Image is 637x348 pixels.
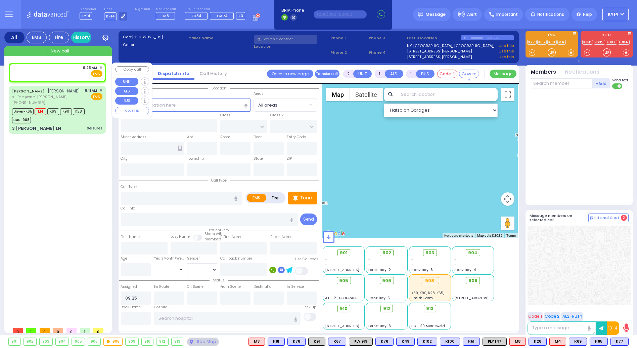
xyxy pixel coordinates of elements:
label: Floor [254,134,262,140]
button: Toggle fullscreen view [501,88,514,101]
span: members [204,237,222,242]
label: P First Name [220,234,242,240]
span: - [411,318,413,323]
div: BLS [590,338,608,346]
button: BUS [416,70,435,78]
div: K67 [328,338,346,346]
span: Sanz Bay-5 [368,296,390,301]
button: ALS-Rush [561,312,583,321]
span: BRIA Phone [281,7,304,13]
div: 902 [24,338,37,345]
span: - [325,285,327,291]
span: M4 [35,108,46,115]
span: 912 [383,305,391,312]
a: Call History [194,70,232,77]
div: K51 [463,338,480,346]
label: First Name [121,234,140,240]
div: Fire [49,32,69,43]
div: Seizures [87,126,102,131]
div: K81 [268,338,285,346]
label: Street Address [121,134,147,140]
a: [STREET_ADDRESS][PERSON_NAME] [407,48,472,54]
div: K69 [569,338,587,346]
label: From Scene [220,284,241,289]
div: 909 [126,338,138,345]
label: Pick up [304,305,316,310]
div: K91 [308,338,325,346]
img: comment-alt.png [590,217,593,220]
div: FLY 147 [483,338,507,346]
span: - [325,262,327,267]
label: Night unit [135,7,150,11]
button: Members [531,68,556,76]
label: Turn off text [612,83,623,89]
label: ZIP [287,156,292,161]
span: Internal Chat [595,216,620,220]
label: Areas [254,91,264,96]
span: BG - 29 Merriewold S. [411,323,449,328]
span: - [368,257,370,262]
span: Location [208,86,230,91]
span: Important [496,11,518,17]
button: +Add [593,78,610,88]
button: 10-4 [607,321,619,335]
span: 904 [468,249,477,256]
span: 0 [40,328,50,333]
label: Medic on call [156,7,177,11]
a: FD84 [618,40,630,45]
span: 913 [426,305,434,312]
span: - [454,262,456,267]
label: Call back number [220,256,252,261]
label: En Route [154,284,169,289]
span: [STREET_ADDRESS][PERSON_NAME] [454,296,518,301]
input: (000)000-00000 [314,10,367,18]
div: K100 [440,338,460,346]
span: 905 [339,277,348,284]
label: On Scene [187,284,203,289]
span: All areas [254,99,307,111]
div: BLS [440,338,460,346]
a: M4 [557,40,566,45]
span: - [411,313,413,318]
div: 904 [56,338,69,345]
span: 906 [382,277,391,284]
label: Room [220,134,230,140]
label: Gender [187,256,200,261]
label: City [121,156,128,161]
a: FD85 [594,40,605,45]
label: Cad: [123,34,186,40]
span: + New call [47,48,69,54]
label: Use Callback [295,257,318,262]
div: BLS [463,338,480,346]
label: Call Info [121,206,135,211]
a: History [71,32,91,43]
div: ALS [248,338,265,346]
div: FLY 919 [349,338,373,346]
a: Dispatch info [153,70,194,77]
div: 910 [142,338,153,345]
input: Search member [530,78,593,88]
span: 1 [80,328,90,333]
span: Help [583,11,592,17]
label: Entry Code [287,134,306,140]
span: Phone 2 [330,50,366,55]
span: [PHONE_NUMBER] [12,100,45,105]
span: - [325,291,327,296]
label: Location [254,44,328,49]
span: ר' יושע ארי' - ר' [PERSON_NAME] [12,94,80,100]
span: 901 [340,249,348,256]
span: EMS [91,93,102,100]
span: 0 [93,328,103,333]
button: ALS [385,70,403,78]
label: EMS [247,194,266,202]
span: 903 [425,249,434,256]
button: KY14 [602,8,629,21]
span: Alert [467,11,477,17]
div: BLS [328,338,346,346]
span: Send text [612,78,629,83]
a: NY [GEOGRAPHIC_DATA], [GEOGRAPHIC_DATA], [GEOGRAPHIC_DATA] [407,43,497,49]
input: Search location here [121,99,251,111]
div: Year/Month/Week/Day [154,256,184,261]
p: Tone [300,194,312,201]
button: Message [490,70,516,78]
